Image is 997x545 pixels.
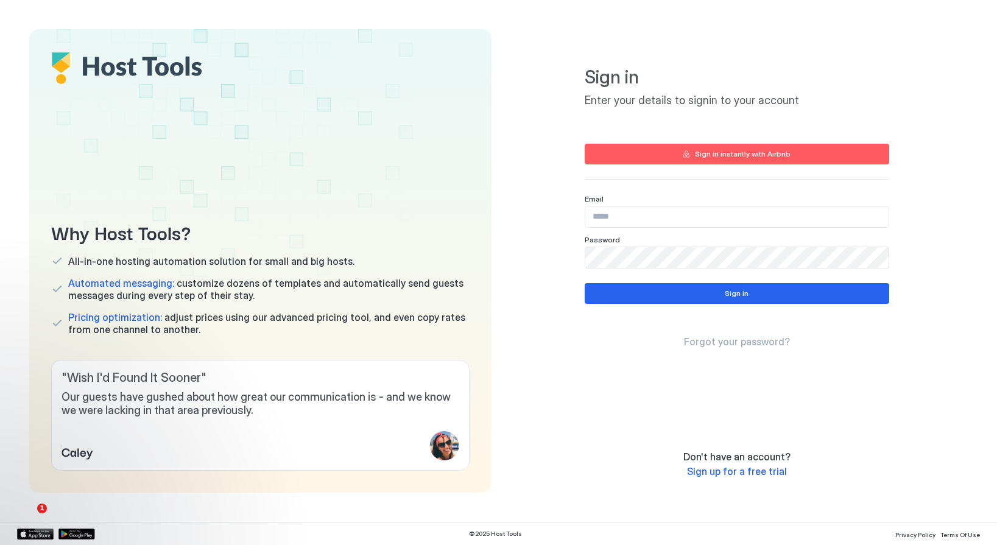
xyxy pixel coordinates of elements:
div: Sign in instantly with Airbnb [695,149,791,160]
input: Input Field [585,247,889,268]
iframe: Intercom live chat [12,504,41,533]
span: Sign up for a free trial [687,465,787,477]
input: Input Field [585,206,889,227]
span: Enter your details to signin to your account [585,94,889,108]
a: Forgot your password? [684,336,790,348]
span: Why Host Tools? [51,218,470,245]
span: Sign in [585,66,889,89]
span: Our guests have gushed about how great our communication is - and we know we were lacking in that... [62,390,459,418]
span: Terms Of Use [940,531,980,538]
span: adjust prices using our advanced pricing tool, and even copy rates from one channel to another. [68,311,470,336]
span: " Wish I'd Found It Sooner " [62,370,459,385]
span: Pricing optimization: [68,311,162,323]
span: Email [585,194,604,203]
span: 1 [37,504,47,513]
button: Sign in instantly with Airbnb [585,144,889,164]
span: Privacy Policy [895,531,935,538]
div: profile [430,431,459,460]
span: © 2025 Host Tools [469,530,522,538]
span: All-in-one hosting automation solution for small and big hosts. [68,255,354,267]
span: Don't have an account? [683,451,791,463]
a: Privacy Policy [895,527,935,540]
a: App Store [17,529,54,540]
span: Password [585,235,620,244]
div: Sign in [725,288,749,299]
iframe: Intercom notifications message [9,427,253,512]
button: Sign in [585,283,889,304]
a: Google Play Store [58,529,95,540]
span: customize dozens of templates and automatically send guests messages during every step of their s... [68,277,470,301]
a: Terms Of Use [940,527,980,540]
span: Automated messaging: [68,277,174,289]
a: Sign up for a free trial [687,465,787,478]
